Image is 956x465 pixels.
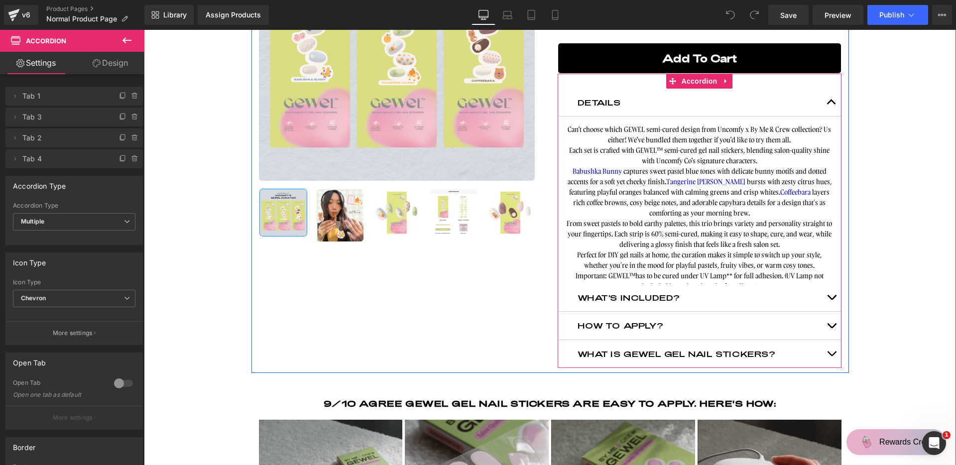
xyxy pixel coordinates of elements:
p: From sweet pastels to bold earthy palettes, this trio brings variety and personality straight to ... [421,188,690,220]
div: Accordion Type [13,176,66,190]
span: Preview [825,10,851,20]
div: Icon Type [13,279,135,286]
img: Uncomfy Co's GEWEL Curation [116,159,163,206]
span: 1 [943,431,951,439]
button: More settings [6,406,142,429]
a: T [522,147,526,156]
strong: 9/10 AGREE GEWEL GEL NAIL STICKERS ARE EASY TO APPLY. HERE'S HOW: [180,368,633,379]
div: Icon Type [13,253,46,267]
span: Library [163,10,187,19]
button: Add To Cart [414,13,698,44]
p: Each set is crafted with GEWEL™ semi-cured gel nail stickers, blending salon-quality shine with U... [421,115,690,136]
span: Normal Product Page [46,15,117,23]
p: Perfect for DIY gel nails at home, the curation makes it simple to switch up your style, whether ... [421,220,690,240]
h2: WHAT IS GEWEL GEL NAIL STICKERS? [434,318,678,331]
a: Preview [813,5,863,25]
img: Uncomfy Co's GEWEL Curation [173,159,220,212]
span: ™ [485,241,491,250]
a: Tablet [519,5,543,25]
p: More settings [53,329,93,338]
iframe: To enrich screen reader interactions, please activate Accessibility in Grammarly extension settings [144,30,956,465]
a: Laptop [495,5,519,25]
p: Important: GEWEL has to be cured under UV Lamp** for full adhesion. (UV Lamp not included in pack... [421,240,690,261]
p: More settings [53,413,93,422]
a: here [597,251,610,261]
div: v6 [20,8,32,21]
div: Open Tab [13,379,104,389]
span: Accordion [535,44,576,59]
a: Mobile [543,5,567,25]
p: captures sweet pastel blue tones with delicate bunny motifs and dotted accents for a soft yet che... [421,136,690,188]
h2: HOW TO APPLY? [434,289,678,302]
a: Expand / Collapse [576,44,589,59]
div: Border [13,438,35,452]
b: Multiple [21,218,44,225]
a: angerine [PERSON_NAME] [526,147,601,156]
a: Desktop [472,5,495,25]
button: Undo [720,5,740,25]
iframe: Intercom live chat [922,431,946,455]
a: New Library [144,5,194,25]
h2: WHAT'S INCLUDED? [434,261,678,274]
span: Accordion [26,37,66,45]
b: Chevron [21,294,46,302]
p: Can't choose which GEWEL semi-cured design from Uncomfy x By Me & Crew collection? Us either! We'... [421,94,690,115]
button: More settings [6,321,142,345]
span: Publish [879,11,904,19]
a: Coffeebara [636,157,667,167]
h2: DETAILS [434,66,678,79]
a: v6 [4,5,38,25]
span: Tab 1 [22,87,106,106]
span: Tab 2 [22,128,106,147]
button: More [932,5,952,25]
span: Tab 3 [22,108,106,126]
a: Babushka Bunny [429,136,478,146]
button: Redo [744,5,764,25]
span: Save [780,10,797,20]
div: Open one tab as default [13,391,103,398]
span: Tab 4 [22,149,106,168]
img: Uncomfy Co's GEWEL Curation [286,159,333,206]
a: Design [74,52,146,74]
div: Assign Products [206,11,261,19]
div: Open Tab [13,353,46,367]
a: Product Pages [46,5,144,13]
img: Uncomfy Co's GEWEL Curation [230,159,276,206]
button: Publish [867,5,928,25]
img: Uncomfy Co's GEWEL Curation [343,159,390,206]
div: Accordion Type [13,202,135,209]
